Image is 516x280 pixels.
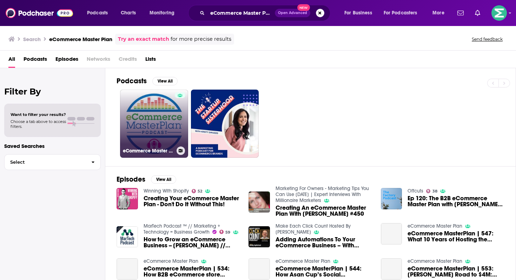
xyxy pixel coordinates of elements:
h3: eCommerce Master Plan [123,148,174,154]
button: Select [4,154,101,170]
button: open menu [379,7,428,19]
span: Want to filter your results? [11,112,66,117]
a: eCommerce MasterPlan | 534: How B2B eCommerce store Vegetarian Express Drives Success by Serving ... [117,258,138,280]
div: Search podcasts, credits, & more... [195,5,337,21]
span: Select [5,160,86,164]
span: eCommerce MasterPlan | 553: [PERSON_NAME] Road to $4M: Growth, Founder-Led Content, and eCommerce... [408,266,504,278]
span: Charts [121,8,136,18]
img: Creating An eCommerce Master Plan With Chloë Thomas #450 [249,191,270,213]
img: Adding Automations To Your eCommerce Business – With Scott Hartley of Master Plan 4 Success [249,226,270,248]
a: 59 [219,230,231,234]
span: More [432,8,444,18]
img: Creating Your eCommerce Master Plan - Don't Do It Without This! [117,188,138,209]
a: 52 [192,189,203,193]
span: Podcasts [87,8,108,18]
span: For Podcasters [384,8,417,18]
a: Offcuts [408,188,423,194]
a: eCommerce MasterPlan | 553: La Matera’s Road to $4M: Growth, Founder-Led Content, and eCommerce L... [408,266,504,278]
span: Creating An eCommerce Master Plan With [PERSON_NAME] #450 [276,205,372,217]
span: 38 [432,190,437,193]
img: Ep 120: The B2B eCommerce Master Plan with Chloe Thomas eCommerce Consultant & Podcaster [381,188,402,209]
button: View All [152,77,178,85]
p: Saved Searches [4,143,101,149]
h2: Episodes [117,175,145,184]
h3: Search [23,36,41,43]
button: View All [151,175,176,184]
img: How to Grow an eCommerce Business -- Chloe Thomas // eCommerce MasterPlan [117,226,138,248]
a: eCommerce MasterPlan | 553: La Matera’s Road to $4M: Growth, Founder-Led Content, and eCommerce L... [381,258,402,280]
a: Adding Automations To Your eCommerce Business – With Scott Hartley of Master Plan 4 Success [276,236,372,248]
a: Lists [145,53,156,68]
a: PodcastsView All [117,77,178,85]
img: User Profile [491,5,507,21]
a: Creating An eCommerce Master Plan With Chloë Thomas #450 [276,205,372,217]
h2: Podcasts [117,77,147,85]
span: Adding Automations To Your eCommerce Business – With [PERSON_NAME] of Master Plan 4 Success [276,236,372,248]
a: eCommerce MasterPlan | 544: How Asan Cup’s Social Sustainability Purpose Boosted eCommerce Sales ... [276,266,372,278]
span: For Business [344,8,372,18]
a: Ep 120: The B2B eCommerce Master Plan with Chloe Thomas eCommerce Consultant & Podcaster [408,195,504,207]
button: open menu [339,7,381,19]
a: eCommerce MasterPlan | 534: How B2B eCommerce store Vegetarian Express Drives Success by Serving ... [144,266,240,278]
a: Try an exact match [118,35,169,43]
img: Podchaser - Follow, Share and Rate Podcasts [6,6,73,20]
a: Charts [116,7,140,19]
a: eCommerce Master Plan [408,223,462,229]
a: eCommerce MasterPlan | 547: What 10 Years of Hosting the eCommerce MasterPlan Podcast Taught Me w... [381,223,402,245]
a: Show notifications dropdown [472,7,483,19]
span: Open Advanced [278,11,307,15]
a: Make Each Click Count Hosted By Andy Splichal [276,223,351,235]
span: Monitoring [150,8,174,18]
a: How to Grow an eCommerce Business -- Chloe Thomas // eCommerce MasterPlan [144,236,240,248]
span: How to Grow an eCommerce Business -- [PERSON_NAME] // eCommerce MasterPlan [144,236,240,248]
a: eCommerce Master Plan [408,258,462,264]
h2: Filter By [4,86,101,97]
button: open menu [145,7,184,19]
a: Episodes [55,53,78,68]
a: Creating Your eCommerce Master Plan - Don't Do It Without This! [144,195,240,207]
span: Credits [119,53,137,68]
a: eCommerce Master Plan [276,258,330,264]
span: Choose a tab above to access filters. [11,119,66,129]
a: All [8,53,15,68]
a: EpisodesView All [117,175,176,184]
a: eCommerce Master Plan [120,90,188,158]
button: open menu [428,7,453,19]
a: eCommerce Master Plan [144,258,198,264]
span: 52 [198,190,202,193]
span: 59 [225,231,230,234]
input: Search podcasts, credits, & more... [207,7,275,19]
a: eCommerce MasterPlan | 544: How Asan Cup’s Social Sustainability Purpose Boosted eCommerce Sales ... [249,258,270,280]
span: for more precise results [171,35,231,43]
a: Show notifications dropdown [455,7,467,19]
a: 38 [426,189,437,193]
a: Marketing For Owners - Marketing Tips You Can Use Today | Expert Interviews With Millionaire Mark... [276,185,369,203]
a: Podcasts [24,53,47,68]
button: Send feedback [470,36,505,42]
a: MarTech Podcast ™ // Marketing + Technology = Business Growth [144,223,220,235]
span: Ep 120: The B2B eCommerce Master Plan with [PERSON_NAME] eCommerce Consultant & Podcaster [408,195,504,207]
span: Logged in as LKassela [491,5,507,21]
a: eCommerce MasterPlan | 547: What 10 Years of Hosting the eCommerce MasterPlan Podcast Taught Me w... [408,230,504,242]
span: Networks [87,53,110,68]
button: Open AdvancedNew [275,9,310,17]
span: New [297,4,310,11]
h3: eCommerce Master Plan [49,36,112,43]
button: open menu [82,7,117,19]
button: Show profile menu [491,5,507,21]
a: Winning With Shopify [144,188,189,194]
